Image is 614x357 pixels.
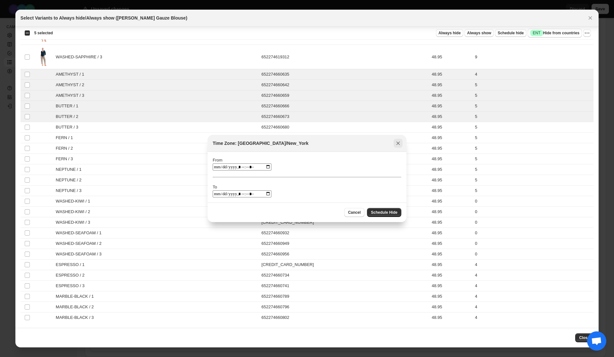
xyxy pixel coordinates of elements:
[56,272,88,278] span: ESPRESSO / 2
[56,219,94,226] span: WASHED-KIWI / 3
[56,314,97,321] span: MARBLE-BLACK / 3
[473,228,594,238] td: 0
[473,249,594,259] td: 0
[56,166,85,173] span: NEPTUNE / 1
[579,335,590,340] span: Close
[473,302,594,312] td: 4
[56,156,76,162] span: FERN / 3
[587,331,606,351] div: Open chat
[348,210,361,215] span: Cancel
[473,111,594,122] td: 5
[430,302,473,312] td: 48.95
[56,113,82,120] span: BUTTER / 2
[260,69,430,79] td: 652274660635
[430,259,473,270] td: 48.95
[583,29,591,37] button: More actions
[473,154,594,164] td: 5
[56,54,106,60] span: WASHED-SAPPHIRE / 3
[260,228,430,238] td: 652274660932
[394,139,403,148] button: Close
[260,270,430,280] td: 652274660734
[430,196,473,206] td: 48.95
[213,140,308,146] h2: Time Zone: [GEOGRAPHIC_DATA]/New_York
[465,29,494,37] button: Always show
[213,158,222,162] label: From
[367,208,401,217] button: Schedule Hide
[436,29,463,37] button: Always hide
[56,209,94,215] span: WASHED-KIWI / 2
[430,249,473,259] td: 48.95
[473,79,594,90] td: 5
[473,291,594,302] td: 4
[260,312,430,323] td: 652274660802
[56,177,85,183] span: NEPTUNE / 2
[260,45,430,69] td: 652274619312
[473,206,594,217] td: 0
[439,30,461,36] span: Always hide
[260,122,430,132] td: 652274660680
[430,164,473,175] td: 48.95
[56,124,82,130] span: BUTTER / 3
[21,15,187,21] h2: Select Variants to Always hide/Always show ([PERSON_NAME] Gauze Blouse)
[430,280,473,291] td: 48.95
[473,238,594,249] td: 0
[430,238,473,249] td: 48.95
[260,217,430,228] td: [CREDIT_CARD_NUMBER]
[473,143,594,154] td: 5
[495,29,526,37] button: Schedule hide
[35,47,51,67] img: lynn_WASHED-SAPPHIRE.webp
[473,175,594,185] td: 5
[430,206,473,217] td: 48.95
[473,45,594,69] td: 9
[430,154,473,164] td: 48.95
[430,270,473,280] td: 48.95
[430,185,473,196] td: 48.95
[260,249,430,259] td: 652274660956
[430,312,473,323] td: 48.95
[430,175,473,185] td: 48.95
[56,82,88,88] span: AMETHYST / 2
[56,240,105,247] span: WASHED-SEAFOAM / 2
[56,135,76,141] span: FERN / 1
[213,185,217,189] label: To
[473,312,594,323] td: 4
[34,30,53,36] span: 5 selected
[56,187,85,194] span: NEPTUNE / 3
[430,228,473,238] td: 48.95
[530,30,579,36] span: Hide from countries
[473,69,594,79] td: 4
[56,230,105,236] span: WASHED-SEAFOAM / 1
[473,122,594,132] td: 5
[56,103,82,109] span: BUTTER / 1
[430,69,473,79] td: 48.95
[260,302,430,312] td: 652274660796
[260,259,430,270] td: [CREDIT_CARD_NUMBER]
[260,79,430,90] td: 652274660642
[430,122,473,132] td: 48.95
[56,304,97,310] span: MARBLE-BLACK / 2
[430,45,473,69] td: 48.95
[260,101,430,111] td: 652274660666
[473,280,594,291] td: 4
[473,164,594,175] td: 5
[473,270,594,280] td: 4
[56,283,88,289] span: ESPRESSO / 3
[430,101,473,111] td: 48.95
[56,145,76,152] span: FERN / 2
[430,143,473,154] td: 48.95
[575,333,593,342] button: Close
[473,217,594,228] td: 0
[473,90,594,101] td: 5
[467,30,491,36] span: Always show
[260,291,430,302] td: 652274660789
[430,90,473,101] td: 48.95
[56,198,94,204] span: WASHED-KIWI / 1
[344,208,364,217] button: Cancel
[430,217,473,228] td: 48.95
[473,259,594,270] td: 4
[586,13,595,22] button: Close
[260,90,430,101] td: 652274660659
[260,111,430,122] td: 652274660673
[56,293,97,300] span: MARBLE-BLACK / 1
[260,280,430,291] td: 652274660741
